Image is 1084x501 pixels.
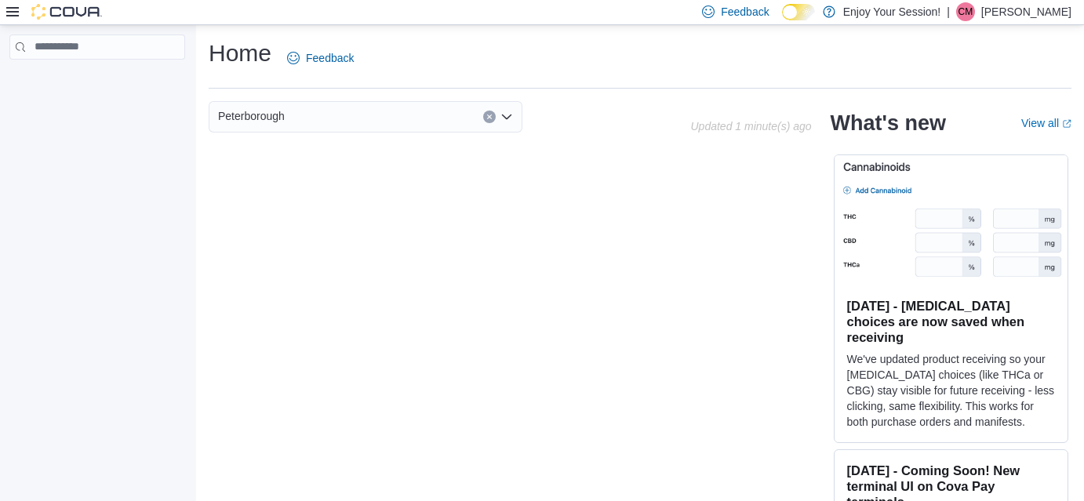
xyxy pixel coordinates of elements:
[281,42,360,74] a: Feedback
[721,4,769,20] span: Feedback
[956,2,975,21] div: Carly Manley
[500,111,513,123] button: Open list of options
[209,38,271,69] h1: Home
[306,50,354,66] span: Feedback
[9,63,185,100] nav: Complex example
[31,4,102,20] img: Cova
[947,2,950,21] p: |
[1021,117,1071,129] a: View allExternal link
[1062,119,1071,129] svg: External link
[218,107,285,125] span: Peterborough
[483,111,496,123] button: Clear input
[843,2,941,21] p: Enjoy Your Session!
[959,2,973,21] span: CM
[847,351,1055,430] p: We've updated product receiving so your [MEDICAL_DATA] choices (like THCa or CBG) stay visible fo...
[981,2,1071,21] p: [PERSON_NAME]
[847,298,1055,345] h3: [DATE] - [MEDICAL_DATA] choices are now saved when receiving
[782,4,815,20] input: Dark Mode
[782,20,783,21] span: Dark Mode
[690,120,811,133] p: Updated 1 minute(s) ago
[831,111,946,136] h2: What's new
